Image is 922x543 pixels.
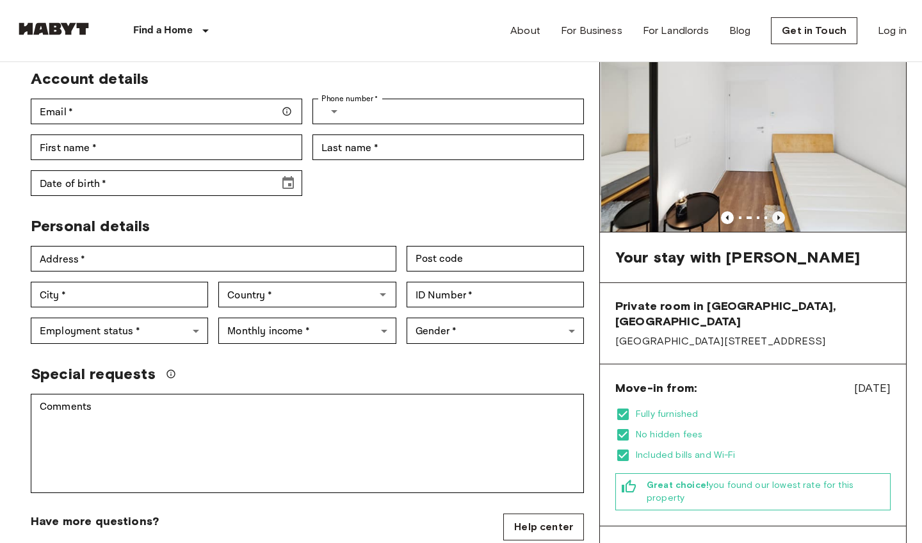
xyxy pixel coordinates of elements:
[31,394,584,493] div: Comments
[407,282,584,307] div: ID Number
[31,246,396,271] div: Address
[31,364,156,384] span: Special requests
[31,134,302,160] div: First name
[615,334,891,348] span: [GEOGRAPHIC_DATA][STREET_ADDRESS]
[721,211,734,224] button: Previous image
[772,211,785,224] button: Previous image
[615,298,891,329] span: Private room in [GEOGRAPHIC_DATA], [GEOGRAPHIC_DATA]
[321,99,347,124] button: Select country
[31,99,302,124] div: Email
[166,369,176,379] svg: We'll do our best to accommodate your request, but please note we can't guarantee it will be poss...
[374,286,392,304] button: Open
[636,428,891,441] span: No hidden fees
[643,23,709,38] a: For Landlords
[729,23,751,38] a: Blog
[615,380,697,396] span: Move-in from:
[503,514,584,540] a: Help center
[636,449,891,462] span: Included bills and Wi-Fi
[601,28,907,232] img: Marketing picture of unit AT-21-001-006-02
[31,514,159,529] span: Have more questions?
[878,23,907,38] a: Log in
[312,134,584,160] div: Last name
[133,23,193,38] p: Find a Home
[636,408,891,421] span: Fully furnished
[321,93,378,104] label: Phone number
[647,479,885,505] span: you found our lowest rate for this property
[282,106,292,117] svg: Make sure your email is correct — we'll send your booking details there.
[615,248,860,267] span: Your stay with [PERSON_NAME]
[31,216,150,235] span: Personal details
[275,170,301,196] button: Choose date
[854,380,891,396] span: [DATE]
[561,23,622,38] a: For Business
[647,480,709,490] b: Great choice!
[31,69,149,88] span: Account details
[15,22,92,35] img: Habyt
[771,17,857,44] a: Get in Touch
[31,282,208,307] div: City
[510,23,540,38] a: About
[407,246,584,271] div: Post code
